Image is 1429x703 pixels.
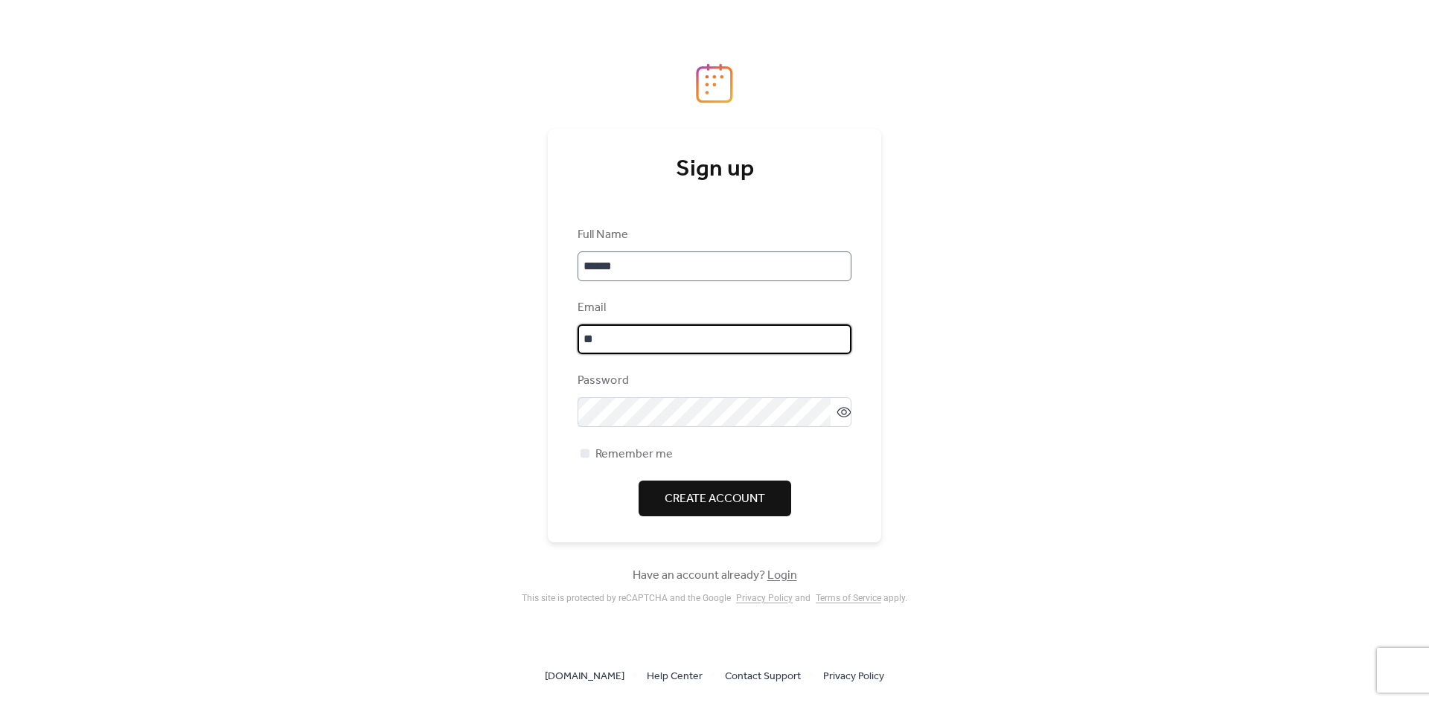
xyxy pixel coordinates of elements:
[823,668,884,686] span: Privacy Policy
[639,481,791,516] button: Create Account
[545,667,624,685] a: [DOMAIN_NAME]
[725,667,801,685] a: Contact Support
[595,446,673,463] span: Remember me
[696,63,733,103] img: logo
[578,226,848,244] div: Full Name
[578,299,848,317] div: Email
[767,564,797,587] a: Login
[578,372,848,390] div: Password
[647,667,703,685] a: Help Center
[578,155,851,184] div: Sign up
[647,668,703,686] span: Help Center
[545,668,624,686] span: [DOMAIN_NAME]
[736,593,793,603] a: Privacy Policy
[823,667,884,685] a: Privacy Policy
[725,668,801,686] span: Contact Support
[633,567,797,585] span: Have an account already?
[816,593,881,603] a: Terms of Service
[665,490,765,508] span: Create Account
[522,593,907,603] div: This site is protected by reCAPTCHA and the Google and apply .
